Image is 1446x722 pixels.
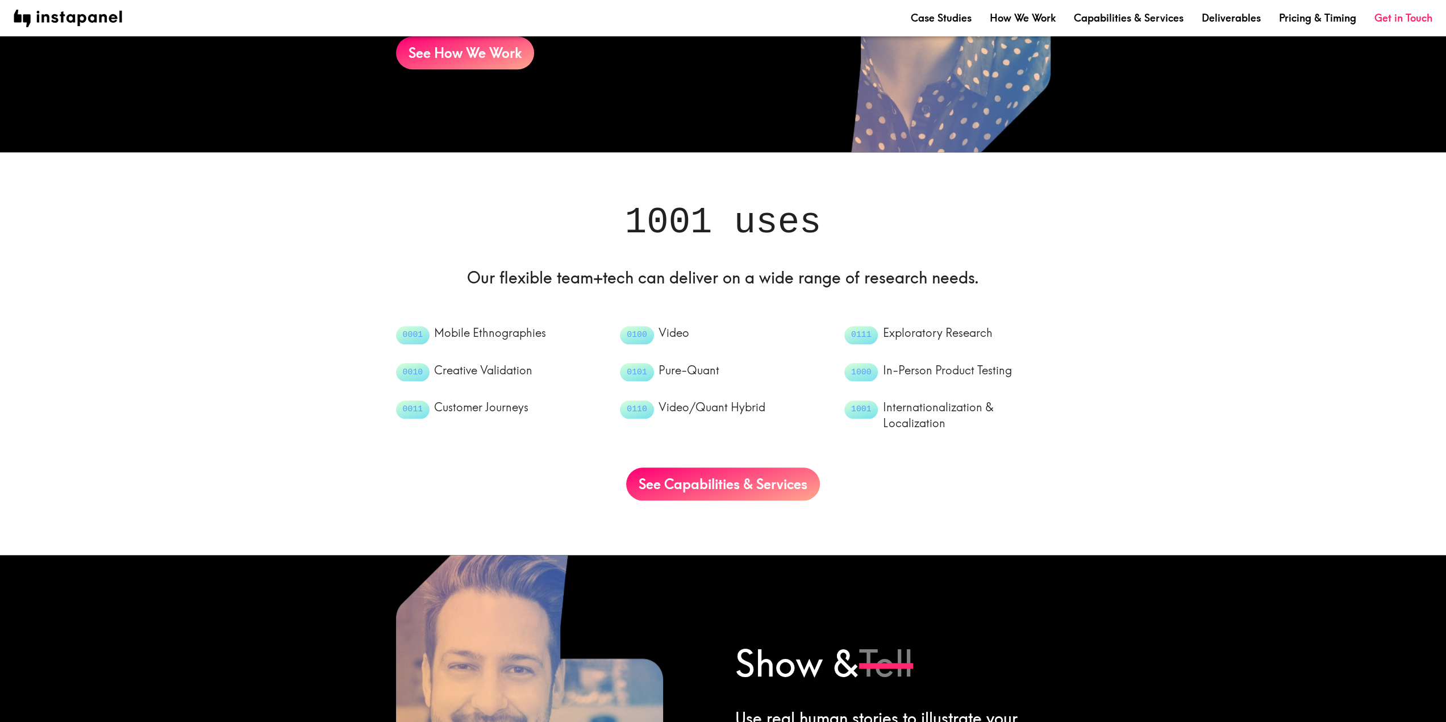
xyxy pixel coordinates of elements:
[434,362,532,378] p: Creative Validation
[396,266,1051,289] h6: Our flexible team+tech can deliver on a wide range of research needs.
[844,329,878,341] span: 0111
[882,362,1011,378] p: In-Person Product Testing
[434,325,546,341] p: Mobile Ethnographies
[990,11,1056,25] a: How We Work
[1074,11,1184,25] a: Capabilities & Services
[434,399,528,415] p: Customer Journeys
[396,403,430,415] span: 0011
[396,198,1051,249] h1: 1001 uses
[620,403,654,415] span: 0110
[396,366,430,378] span: 0010
[844,403,878,415] span: 1001
[659,362,719,378] p: Pure-Quant
[620,366,654,378] span: 0101
[659,325,689,341] p: Video
[620,329,654,341] span: 0100
[882,399,1050,431] p: Internationalization & Localization
[859,640,913,686] s: Tell
[735,638,1051,689] h1: Show &
[1374,11,1432,25] a: Get in Touch
[1202,11,1261,25] a: Deliverables
[659,399,765,415] p: Video/Quant Hybrid
[396,36,534,69] a: See How We Work
[882,325,992,341] p: Exploratory Research
[911,11,972,25] a: Case Studies
[1279,11,1356,25] a: Pricing & Timing
[14,10,122,27] img: instapanel
[844,366,878,378] span: 1000
[396,329,430,341] span: 0001
[626,468,820,500] a: See Capabilities & Services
